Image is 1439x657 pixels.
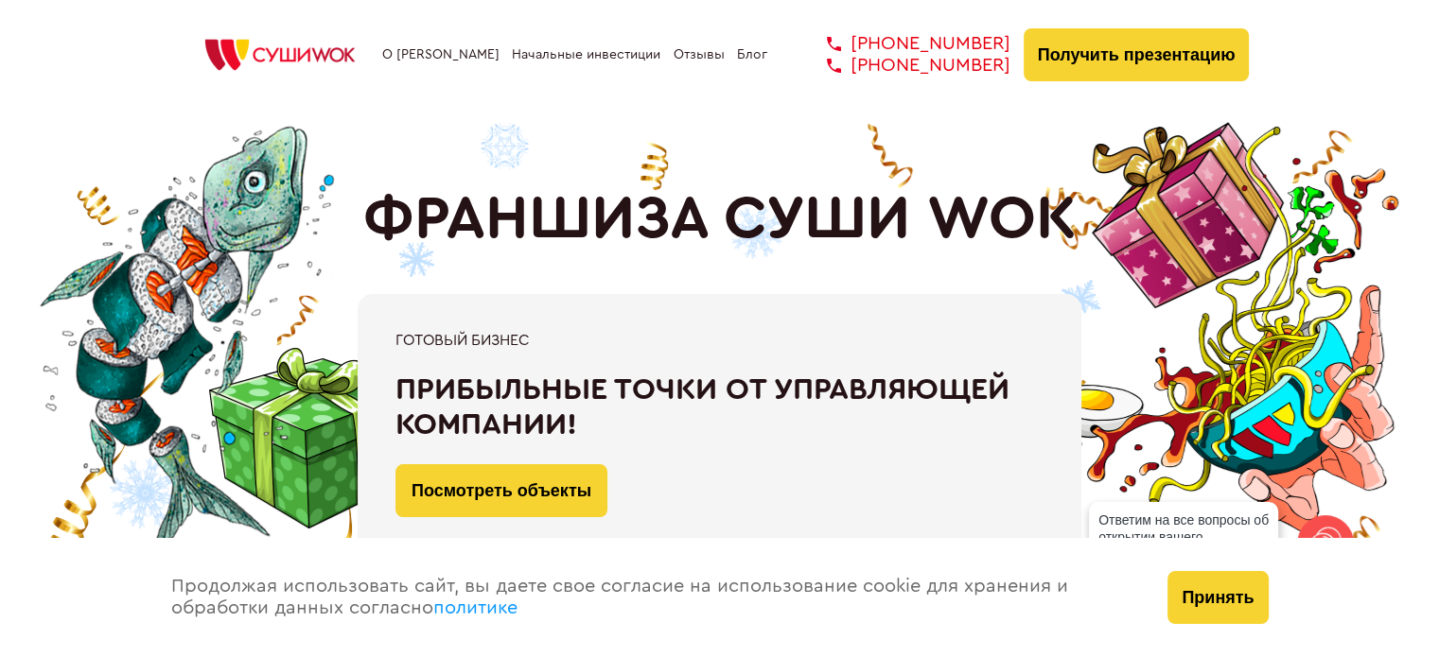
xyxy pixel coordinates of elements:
div: Ответим на все вопросы об открытии вашего [PERSON_NAME]! [1089,502,1278,572]
img: СУШИWOK [190,34,370,76]
a: политике [433,598,518,617]
div: Продолжая использовать сайт, вы даете свое согласие на использование cookie для хранения и обрабо... [152,538,1149,657]
h1: ФРАНШИЗА СУШИ WOK [363,184,1077,254]
button: Получить презентацию [1024,28,1250,81]
div: Прибыльные точки от управляющей компании! [395,372,1044,442]
a: Отзывы [674,47,725,62]
a: Блог [737,47,767,62]
a: О [PERSON_NAME] [382,47,500,62]
a: Начальные инвестиции [512,47,660,62]
a: Посмотреть объекты [395,464,607,517]
a: [PHONE_NUMBER] [798,33,1010,55]
a: [PHONE_NUMBER] [798,55,1010,77]
button: Принять [1167,571,1268,624]
div: Готовый бизнес [395,332,1044,349]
